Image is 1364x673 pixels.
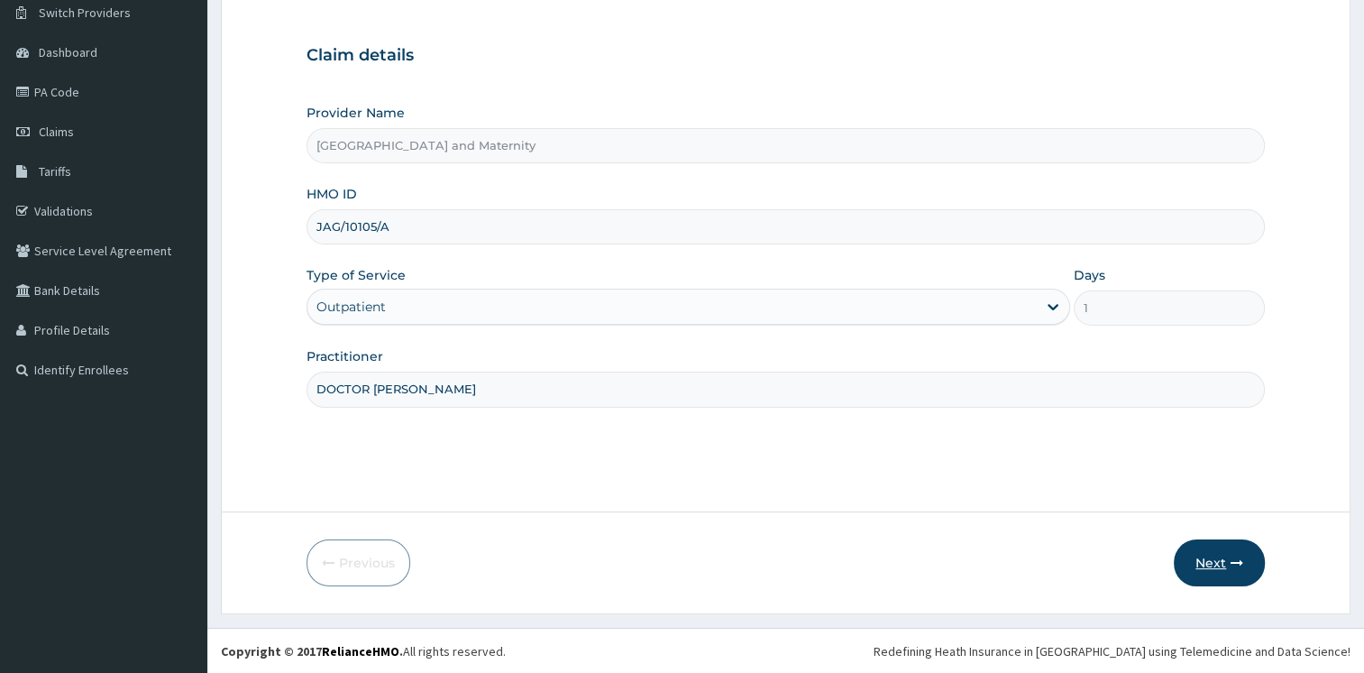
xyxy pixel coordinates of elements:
[307,209,1265,244] input: Enter HMO ID
[322,643,399,659] a: RelianceHMO
[39,5,131,21] span: Switch Providers
[307,539,410,586] button: Previous
[307,185,357,203] label: HMO ID
[307,46,1265,66] h3: Claim details
[307,104,405,122] label: Provider Name
[307,266,406,284] label: Type of Service
[39,44,97,60] span: Dashboard
[39,124,74,140] span: Claims
[1174,539,1265,586] button: Next
[874,642,1350,660] div: Redefining Heath Insurance in [GEOGRAPHIC_DATA] using Telemedicine and Data Science!
[221,643,403,659] strong: Copyright © 2017 .
[39,163,71,180] span: Tariffs
[307,372,1265,407] input: Enter Name
[307,347,383,365] label: Practitioner
[1074,266,1105,284] label: Days
[316,298,386,316] div: Outpatient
